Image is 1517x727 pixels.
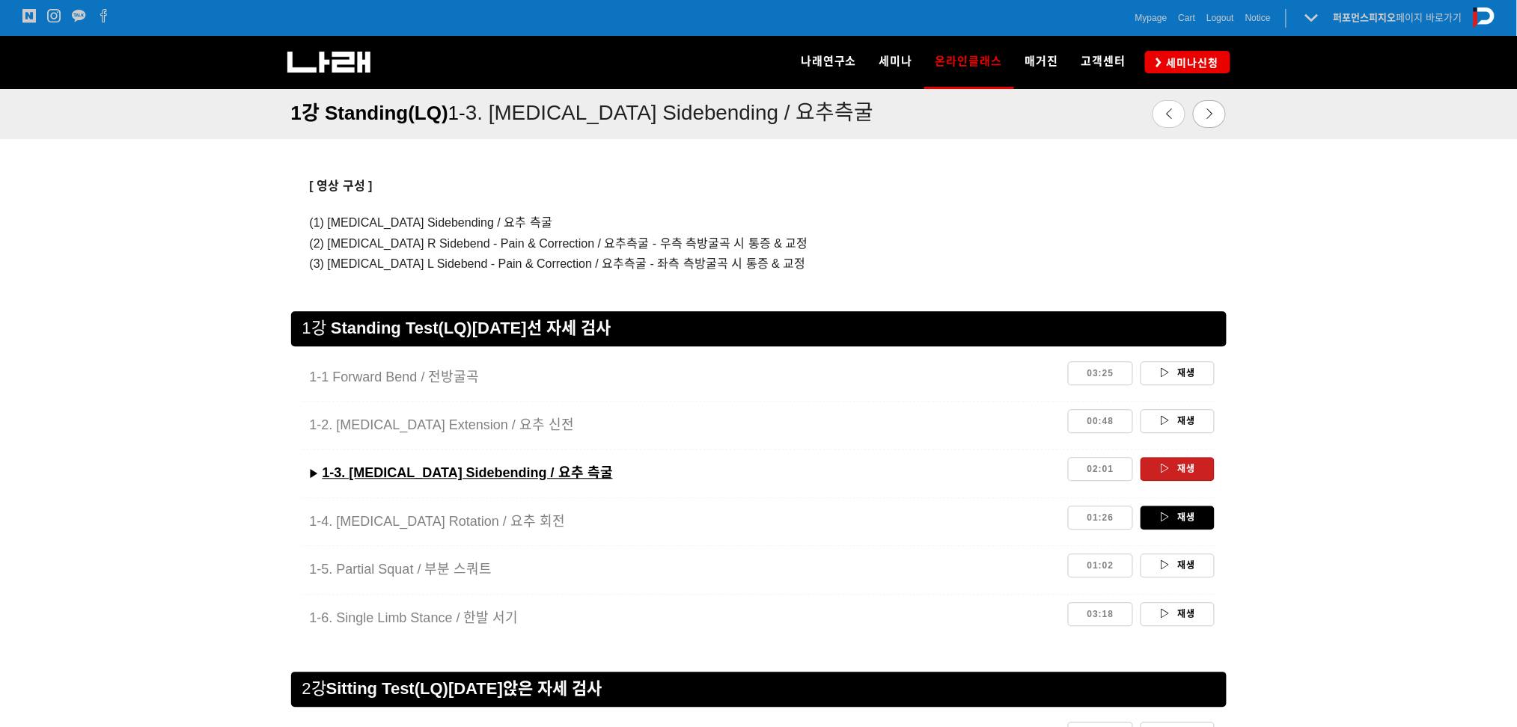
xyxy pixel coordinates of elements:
[1068,409,1134,433] a: 00:48
[302,409,1063,441] a: 1-2. [MEDICAL_DATA] Extension / 요추 신전
[1141,506,1215,530] a: 재생
[310,237,808,250] span: (2) [MEDICAL_DATA] R Sidebend - Pain & Correction / 요추측굴 - 우측 측방굴곡 시 통증 & 교정
[310,257,806,270] span: (3) [MEDICAL_DATA] L Sidebend - Pain & Correction / 요추측굴 - 좌측 측방굴곡 시 통증 & 교정
[790,36,868,88] a: 나래연구소
[1145,51,1230,73] a: 세미나신청
[310,469,319,479] strong: ▶︎
[879,55,913,68] span: 세미나
[1162,55,1219,70] span: 세미나신청
[1141,457,1215,481] a: 재생
[1141,361,1215,385] a: 재생
[1334,12,1397,23] strong: 퍼포먼스피지오
[310,216,552,229] span: (1) [MEDICAL_DATA] Sidebending / 요추 측굴
[322,369,480,384] span: 1 Forward Bend / 전방굴곡
[1206,10,1234,25] a: Logout
[302,553,1063,586] a: 1-5. Partial Squat / 부분 스쿼트
[310,610,519,625] span: 1-6. Single Limb Stance / 한발 서기
[310,369,322,384] span: 1-
[868,36,924,88] a: 세미나
[1135,10,1167,25] a: Mypage
[302,602,1063,634] a: 1-6. Single Limb Stance / 한발 서기
[302,679,326,698] span: 2강
[331,319,472,337] strong: Standing Test(LQ)
[302,506,1063,538] a: 1-4. [MEDICAL_DATA] Rotation / 요추 회전
[1025,55,1059,68] span: 매거진
[310,180,373,192] span: [ 영상 구성 ]
[1068,361,1134,385] a: 03:25
[1141,409,1215,433] a: 재생
[310,417,574,432] span: 1-2. [MEDICAL_DATA] Extension / 요추 신전
[1081,55,1126,68] span: 고객센터
[1068,506,1134,530] a: 01:26
[1070,36,1138,88] a: 고객센터
[935,49,1003,73] span: 온라인클래스
[1245,10,1271,25] a: Notice
[1179,10,1196,25] a: Cart
[448,679,503,698] strong: [DATE]
[1014,36,1070,88] a: 매거진
[1141,553,1215,577] a: 재생
[1141,602,1215,626] a: 재생
[326,679,602,698] span: Sitting Test(LQ) 앉은 자세 검사
[1068,457,1134,481] a: 02:01
[302,319,326,337] span: 1강
[302,361,1063,393] a: 1-1 Forward Bend / 전방굴곡
[302,457,1063,489] a: ▶︎1-3. [MEDICAL_DATA] Sidebending / 요추 측굴
[1334,12,1462,23] a: 퍼포먼스피지오페이지 바로가기
[801,55,857,68] span: 나래연구소
[472,319,527,337] strong: [DATE]
[323,465,613,480] u: 1-3. [MEDICAL_DATA] Sidebending / 요추 측굴
[291,102,448,124] span: 1강 Standing(LQ)
[924,36,1014,88] a: 온라인클래스
[1068,602,1134,626] a: 03:18
[1068,553,1134,577] a: 01:02
[291,93,1067,132] a: 1강 Standing(LQ)1-3. [MEDICAL_DATA] Sidebending / 요추측굴
[291,100,1067,125] h4: 3. [MEDICAL_DATA] Sidebending / 요추측굴
[310,562,492,577] span: 1-5. Partial Squat / 부분 스쿼트
[527,319,611,337] strong: 선 자세 검사
[310,514,565,529] span: 1-4. [MEDICAL_DATA] Rotation / 요추 회전
[448,102,466,124] span: 1-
